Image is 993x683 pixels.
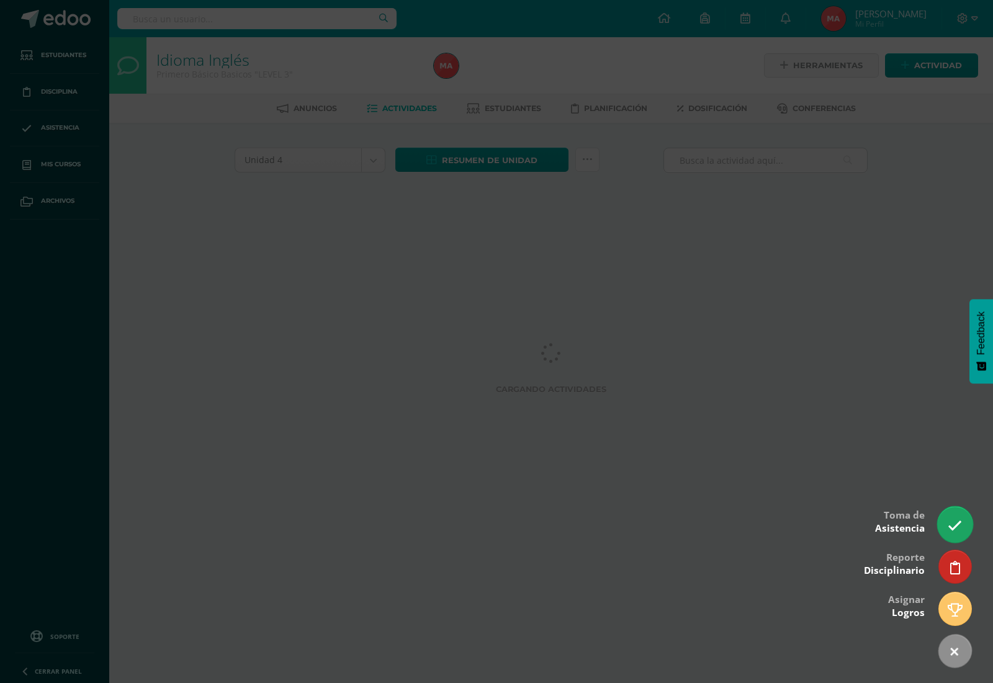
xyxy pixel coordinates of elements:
[976,311,987,355] span: Feedback
[969,299,993,383] button: Feedback - Mostrar encuesta
[892,606,925,619] span: Logros
[864,564,925,577] span: Disciplinario
[888,585,925,625] div: Asignar
[864,543,925,583] div: Reporte
[875,522,925,535] span: Asistencia
[875,501,925,541] div: Toma de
